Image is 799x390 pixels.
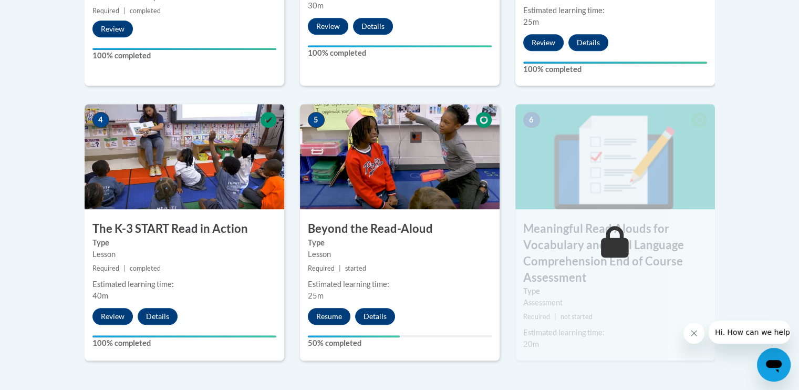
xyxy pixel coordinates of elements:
div: Your progress [92,335,276,337]
div: Estimated learning time: [92,279,276,290]
span: 6 [523,112,540,128]
img: Course Image [85,104,284,209]
label: 100% completed [92,50,276,61]
span: 25m [523,17,539,26]
div: Your progress [92,48,276,50]
label: 100% completed [523,64,707,75]
span: | [123,7,126,15]
span: started [345,264,366,272]
span: | [339,264,341,272]
span: Required [92,7,119,15]
label: 100% completed [308,47,492,59]
img: Course Image [515,104,715,209]
span: 30m [308,1,324,10]
h3: Beyond the Read-Aloud [300,221,500,237]
label: Type [92,237,276,249]
button: Details [138,308,178,325]
span: 40m [92,291,108,300]
iframe: Close message [683,323,704,344]
span: Hi. How can we help? [6,7,85,16]
h3: Meaningful Read Alouds for Vocabulary and Oral Language Comprehension End of Course Assessment [515,221,715,285]
div: Lesson [92,249,276,260]
span: Required [523,313,550,321]
span: 25m [308,291,324,300]
span: Required [92,264,119,272]
button: Review [92,308,133,325]
button: Details [353,18,393,35]
span: Required [308,264,335,272]
span: | [123,264,126,272]
div: Your progress [308,335,400,337]
iframe: Button to launch messaging window [757,348,791,382]
button: Review [308,18,348,35]
iframe: Message from company [709,321,791,344]
button: Review [92,20,133,37]
div: Estimated learning time: [523,327,707,338]
button: Review [523,34,564,51]
div: Estimated learning time: [523,5,707,16]
button: Details [568,34,608,51]
button: Details [355,308,395,325]
div: Lesson [308,249,492,260]
h3: The K-3 START Read in Action [85,221,284,237]
div: Assessment [523,297,707,309]
span: not started [561,313,593,321]
span: 5 [308,112,325,128]
span: completed [130,7,161,15]
div: Your progress [308,45,492,47]
label: Type [308,237,492,249]
label: 50% completed [308,337,492,349]
button: Resume [308,308,350,325]
label: Type [523,285,707,297]
img: Course Image [300,104,500,209]
div: Your progress [523,61,707,64]
span: 4 [92,112,109,128]
span: completed [130,264,161,272]
span: | [554,313,556,321]
span: 20m [523,340,539,348]
div: Estimated learning time: [308,279,492,290]
label: 100% completed [92,337,276,349]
